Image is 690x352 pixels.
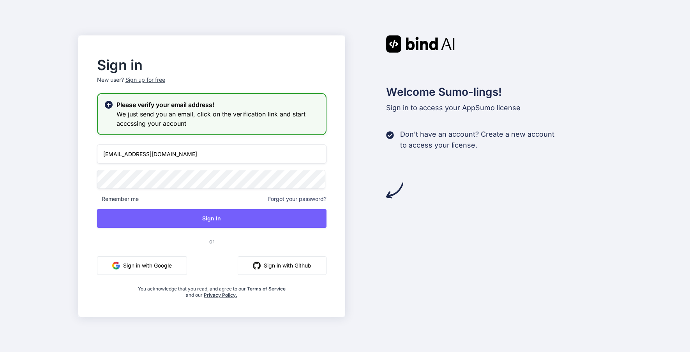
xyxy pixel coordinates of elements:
[97,76,326,93] p: New user?
[112,262,120,269] img: google
[204,292,237,298] a: Privacy Policy.
[386,35,455,53] img: Bind AI logo
[116,109,319,128] h3: We just send you an email, click on the verification link and start accessing your account
[97,209,326,228] button: Sign In
[97,144,326,164] input: Login or Email
[386,84,612,100] h2: Welcome Sumo-lings!
[400,129,554,151] p: Don't have an account? Create a new account to access your license.
[125,76,165,84] div: Sign up for free
[116,100,319,109] h2: Please verify your email address!
[238,256,326,275] button: Sign in with Github
[135,281,288,298] div: You acknowledge that you read, and agree to our and our
[247,286,286,292] a: Terms of Service
[97,256,187,275] button: Sign in with Google
[97,59,326,71] h2: Sign in
[178,232,245,251] span: or
[386,102,612,113] p: Sign in to access your AppSumo license
[97,195,139,203] span: Remember me
[268,195,326,203] span: Forgot your password?
[253,262,261,269] img: github
[386,182,403,199] img: arrow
